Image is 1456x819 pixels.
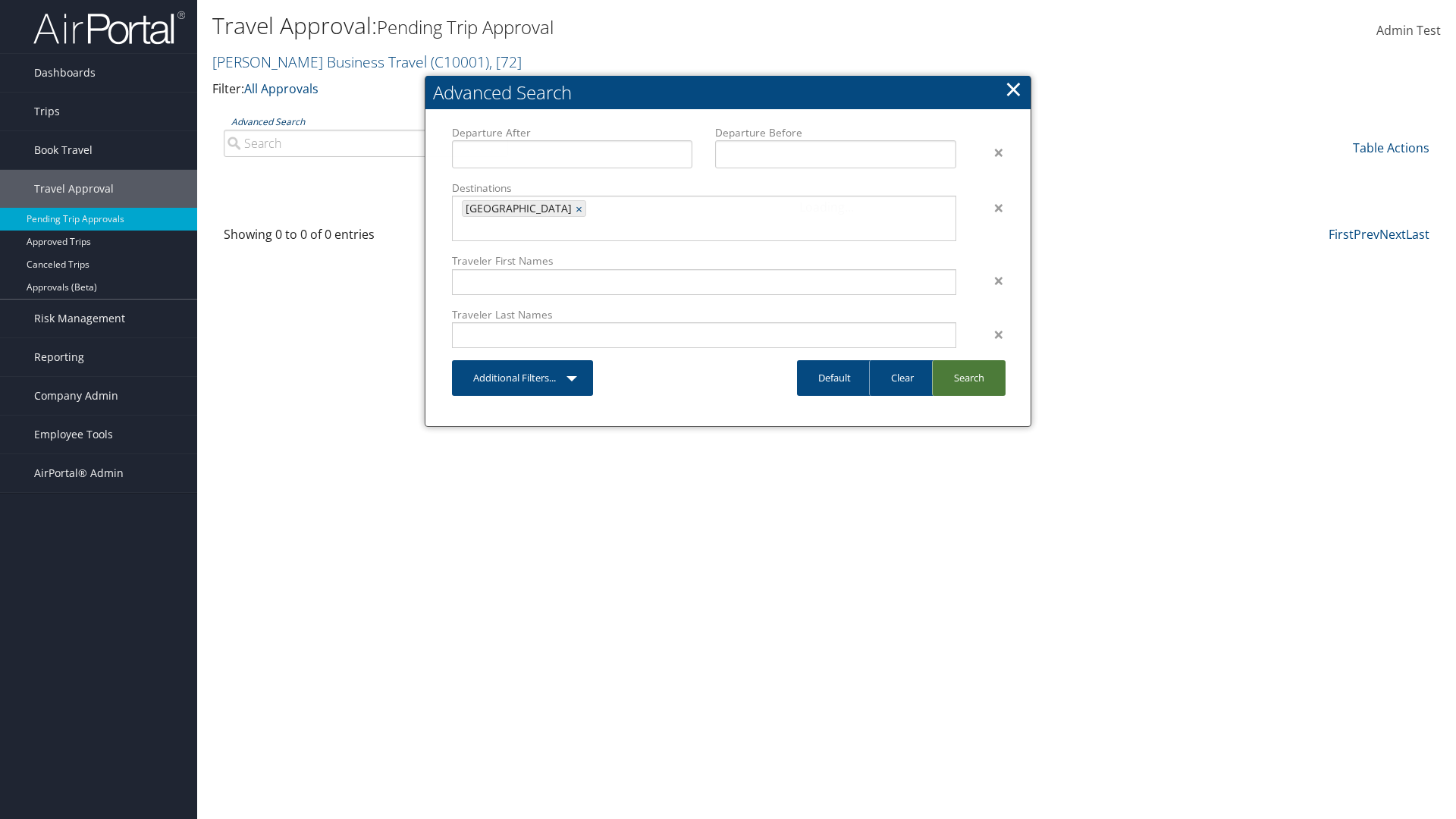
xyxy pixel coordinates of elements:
label: Traveler First Names [452,253,956,268]
h2: Advanced Search [425,76,1031,109]
a: Additional Filters... [452,360,593,396]
div: × [968,325,1015,344]
span: Dashboards [34,54,96,92]
span: Trips [34,93,60,130]
a: Prev [1354,226,1379,243]
a: Last [1406,226,1429,243]
h1: Travel Approval: [212,10,1031,42]
div: × [968,143,1015,162]
div: Showing 0 to 0 of 0 entries [224,225,508,251]
div: Loading... [212,180,1441,216]
span: Risk Management [34,300,125,337]
span: AirPortal® Admin [34,454,124,492]
p: Filter: [212,80,1031,99]
a: Search [932,360,1006,396]
label: Destinations [452,180,956,196]
span: Reporting [34,338,84,376]
img: airportal-logo.png [33,10,185,45]
a: Default [797,360,872,396]
a: All Approvals [244,80,318,97]
span: Employee Tools [34,416,113,453]
a: Clear [869,360,935,396]
input: Advanced Search [224,130,508,157]
label: Departure Before [715,125,955,140]
div: × [968,271,1015,290]
a: Admin Test [1376,8,1441,55]
span: Travel Approval [34,170,114,208]
a: [PERSON_NAME] Business Travel [212,52,522,72]
span: Company Admin [34,377,118,415]
small: Pending Trip Approval [377,14,554,39]
span: Admin Test [1376,22,1441,39]
div: × [968,199,1015,217]
span: Book Travel [34,131,93,169]
label: Traveler Last Names [452,307,956,322]
a: Close [1005,74,1022,104]
span: , [ 72 ] [489,52,522,72]
a: Advanced Search [231,115,305,128]
a: × [576,201,585,216]
span: [GEOGRAPHIC_DATA] [463,201,572,216]
span: ( C10001 ) [431,52,489,72]
a: Next [1379,226,1406,243]
a: Table Actions [1353,140,1429,156]
label: Departure After [452,125,692,140]
a: First [1329,226,1354,243]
